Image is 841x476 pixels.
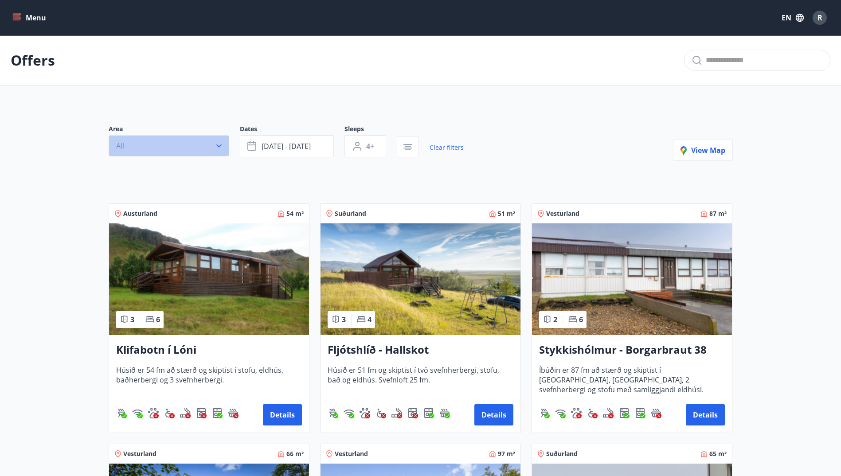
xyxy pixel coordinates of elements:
span: Vesturland [335,449,368,458]
div: Jacuzzi [228,408,239,418]
span: 4 [368,315,372,324]
span: 97 m² [498,449,515,458]
img: Dl16BY4EX9PAW649lg1C3oBuIaAsR6QVDQBO2cTm.svg [407,408,418,418]
span: Suðurland [335,209,366,218]
button: 4+ [344,135,386,157]
img: HJRyFFsYp6qjeUYhR4dAD8CaCEsnIFYZ05miwXoh.svg [344,408,354,418]
img: Dl16BY4EX9PAW649lg1C3oBuIaAsR6QVDQBO2cTm.svg [619,408,630,418]
span: Area [109,125,240,135]
img: Dl16BY4EX9PAW649lg1C3oBuIaAsR6QVDQBO2cTm.svg [196,408,207,418]
img: h89QDIuHlAdpqTriuIvuEWkTH976fOgBEOOeu1mi.svg [439,408,450,418]
div: Smoking / Vape [180,408,191,418]
div: Wheelchair [376,408,386,418]
span: 54 m² [286,209,304,218]
div: Wheelchair [164,408,175,418]
img: ZXjrS3QKesehq6nQAPjaRuRTI364z8ohTALB4wBr.svg [539,408,550,418]
img: 7hj2GulIrg6h11dFIpsIzg8Ak2vZaScVwTihwv8g.svg [635,408,645,418]
div: Pets [148,408,159,418]
span: 4+ [366,141,374,151]
span: Suðurland [546,449,578,458]
div: Smoking / Vape [603,408,614,418]
span: Dates [240,125,344,135]
img: HJRyFFsYp6qjeUYhR4dAD8CaCEsnIFYZ05miwXoh.svg [555,408,566,418]
span: Vesturland [123,449,156,458]
div: Washing Machine [407,408,418,418]
div: Dishwasher [212,408,223,418]
img: pxcaIm5dSOV3FS4whs1soiYWTwFQvksT25a9J10C.svg [360,408,370,418]
img: pxcaIm5dSOV3FS4whs1soiYWTwFQvksT25a9J10C.svg [571,408,582,418]
span: 3 [130,315,134,324]
span: Vesturland [546,209,579,218]
button: EN [778,10,807,26]
span: Húsið er 54 fm að stærð og skiptist í stofu, eldhús, baðherbergi og 3 svefnherbergi. [116,365,302,394]
button: [DATE] - [DATE] [240,135,334,157]
div: Washing Machine [196,408,207,418]
div: Dishwasher [635,408,645,418]
img: h89QDIuHlAdpqTriuIvuEWkTH976fOgBEOOeu1mi.svg [651,408,661,418]
span: View map [681,145,725,155]
div: Gasgrill [328,408,338,418]
img: Paella dish [109,223,309,335]
img: HJRyFFsYp6qjeUYhR4dAD8CaCEsnIFYZ05miwXoh.svg [132,408,143,418]
div: Wi-Fi [132,408,143,418]
div: Wi-Fi [344,408,354,418]
span: 65 m² [709,449,727,458]
button: View map [673,140,733,161]
div: Jacuzzi [651,408,661,418]
p: Offers [11,51,55,70]
button: R [809,7,830,28]
img: QNIUl6Cv9L9rHgMXwuzGLuiJOj7RKqxk9mBFPqjq.svg [391,408,402,418]
span: 66 m² [286,449,304,458]
img: QNIUl6Cv9L9rHgMXwuzGLuiJOj7RKqxk9mBFPqjq.svg [180,408,191,418]
span: Húsið er 51 fm og skiptist í tvö svefnherbergi, stofu, bað og eldhús. Svefnloft 25 fm. [328,365,513,394]
div: Wheelchair [587,408,598,418]
img: 7hj2GulIrg6h11dFIpsIzg8Ak2vZaScVwTihwv8g.svg [212,408,223,418]
div: Wi-Fi [555,408,566,418]
span: 2 [553,315,557,324]
img: 8IYIKVZQyRlUC6HQIIUSdjpPGRncJsz2RzLgWvp4.svg [376,408,386,418]
span: 3 [342,315,346,324]
a: Clear filters [430,138,464,157]
span: 6 [579,315,583,324]
span: Austurland [123,209,157,218]
div: Gasgrill [116,408,127,418]
img: 8IYIKVZQyRlUC6HQIIUSdjpPGRncJsz2RzLgWvp4.svg [164,408,175,418]
div: Washing Machine [619,408,630,418]
span: Sleeps [344,125,397,135]
div: Pets [360,408,370,418]
h3: Fljótshlíð - Hallskot [328,342,513,358]
button: Details [474,404,513,425]
div: Pets [571,408,582,418]
button: menu [11,10,50,26]
span: R [818,13,822,23]
img: ZXjrS3QKesehq6nQAPjaRuRTI364z8ohTALB4wBr.svg [116,408,127,418]
img: h89QDIuHlAdpqTriuIvuEWkTH976fOgBEOOeu1mi.svg [228,408,239,418]
img: Paella dish [321,223,520,335]
span: 87 m² [709,209,727,218]
img: 8IYIKVZQyRlUC6HQIIUSdjpPGRncJsz2RzLgWvp4.svg [587,408,598,418]
div: Smoking / Vape [391,408,402,418]
span: [DATE] - [DATE] [262,141,311,151]
img: pxcaIm5dSOV3FS4whs1soiYWTwFQvksT25a9J10C.svg [148,408,159,418]
div: Gasgrill [539,408,550,418]
img: 7hj2GulIrg6h11dFIpsIzg8Ak2vZaScVwTihwv8g.svg [423,408,434,418]
div: Dishwasher [423,408,434,418]
div: Jacuzzi [439,408,450,418]
h3: Klifabotn í Lóni [116,342,302,358]
button: Details [686,404,725,425]
button: All [109,135,229,156]
h3: Stykkishólmur - Borgarbraut 38 [539,342,725,358]
span: 51 m² [498,209,515,218]
span: 6 [156,315,160,324]
img: QNIUl6Cv9L9rHgMXwuzGLuiJOj7RKqxk9mBFPqjq.svg [603,408,614,418]
img: Paella dish [532,223,732,335]
span: All [116,141,124,151]
button: Details [263,404,302,425]
img: ZXjrS3QKesehq6nQAPjaRuRTI364z8ohTALB4wBr.svg [328,408,338,418]
span: Íbúðin er 87 fm að stærð og skiptist í [GEOGRAPHIC_DATA], [GEOGRAPHIC_DATA], 2 svefnherbergi og s... [539,365,725,394]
